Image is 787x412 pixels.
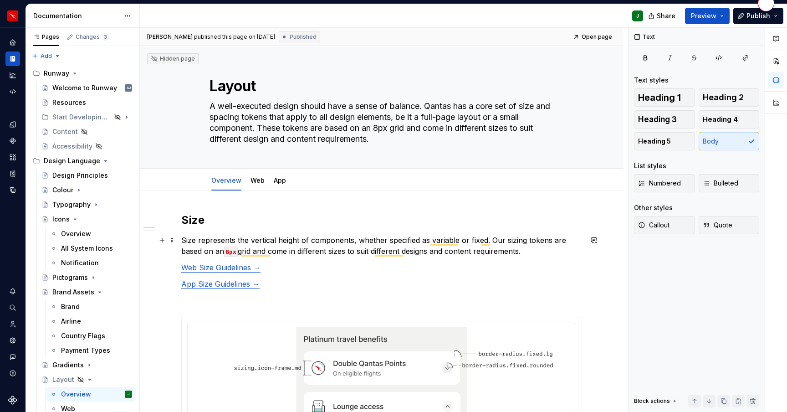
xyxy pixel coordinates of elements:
[5,350,20,364] button: Contact support
[699,174,760,192] button: Bulleted
[8,396,17,405] a: Supernova Logo
[38,183,136,197] a: Colour
[44,156,100,165] div: Design Language
[38,285,136,299] a: Brand Assets
[102,33,109,41] span: 3
[634,76,669,85] div: Text styles
[38,81,136,95] a: Welcome to RunwayAJ
[657,11,675,21] span: Share
[38,372,136,387] a: Layout
[638,93,681,102] span: Heading 1
[634,203,673,212] div: Other styles
[644,8,681,24] button: Share
[46,329,136,343] a: Country Flags
[61,390,91,399] div: Overview
[194,33,275,41] div: published this page on [DATE]
[5,166,20,181] div: Storybook stories
[52,171,108,180] div: Design Principles
[46,387,136,402] a: OverviewJ
[52,360,84,370] div: Gradients
[634,174,695,192] button: Numbered
[29,50,63,62] button: Add
[208,99,552,146] textarea: A well-executed design should have a sense of balance. Qantas has a core set of size and spacing ...
[151,55,195,62] div: Hidden page
[7,10,18,21] img: 6b187050-a3ed-48aa-8485-808e17fcee26.png
[5,35,20,50] a: Home
[38,139,136,154] a: Accessibility
[38,110,136,124] div: Start Developing (AEM)
[5,150,20,165] a: Assets
[52,185,73,195] div: Colour
[703,115,738,124] span: Heading 4
[699,110,760,129] button: Heading 4
[147,33,193,41] span: [PERSON_NAME]
[52,113,111,122] div: Start Developing (AEM)
[699,216,760,234] button: Quote
[703,93,744,102] span: Heading 2
[38,212,136,227] a: Icons
[33,33,59,41] div: Pages
[746,11,770,21] span: Publish
[638,179,681,188] span: Numbered
[127,83,131,93] div: AJ
[5,300,20,315] div: Search ⌘K
[685,8,730,24] button: Preview
[5,333,20,348] a: Settings
[582,33,612,41] span: Open page
[61,346,110,355] div: Payment Types
[5,68,20,82] a: Analytics
[5,317,20,331] a: Invite team
[46,314,136,329] a: Airline
[247,170,268,190] div: Web
[38,197,136,212] a: Typography
[52,375,74,384] div: Layout
[703,221,732,230] span: Quote
[52,288,94,297] div: Brand Assets
[52,98,86,107] div: Resources
[634,395,678,407] div: Block actions
[5,117,20,132] div: Design tokens
[5,134,20,148] a: Components
[61,331,105,340] div: Country Flags
[38,358,136,372] a: Gradients
[691,11,716,21] span: Preview
[46,256,136,270] a: Notification
[61,229,91,238] div: Overview
[5,183,20,197] a: Data sources
[208,75,552,97] textarea: Layout
[46,343,136,358] a: Payment Types
[5,51,20,66] div: Documentation
[61,258,99,268] div: Notification
[46,241,136,256] a: All System Icons
[128,390,129,399] div: J
[181,235,582,257] p: Size represents the vertical height of components, whether specified as variable or fixed. Our si...
[290,33,317,41] span: Published
[733,8,783,24] button: Publish
[52,83,117,93] div: Welcome to Runway
[41,52,52,60] span: Add
[224,247,238,257] code: 8px
[52,215,70,224] div: Icons
[208,170,245,190] div: Overview
[46,227,136,241] a: Overview
[638,115,677,124] span: Heading 3
[76,33,109,41] div: Changes
[699,88,760,107] button: Heading 2
[29,154,136,168] div: Design Language
[5,84,20,99] div: Code automation
[38,270,136,285] a: Pictograms
[38,124,136,139] a: Content
[634,216,695,234] button: Callout
[211,176,241,184] a: Overview
[61,244,113,253] div: All System Icons
[638,221,669,230] span: Callout
[638,137,671,146] span: Heading 5
[52,273,88,282] div: Pictograms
